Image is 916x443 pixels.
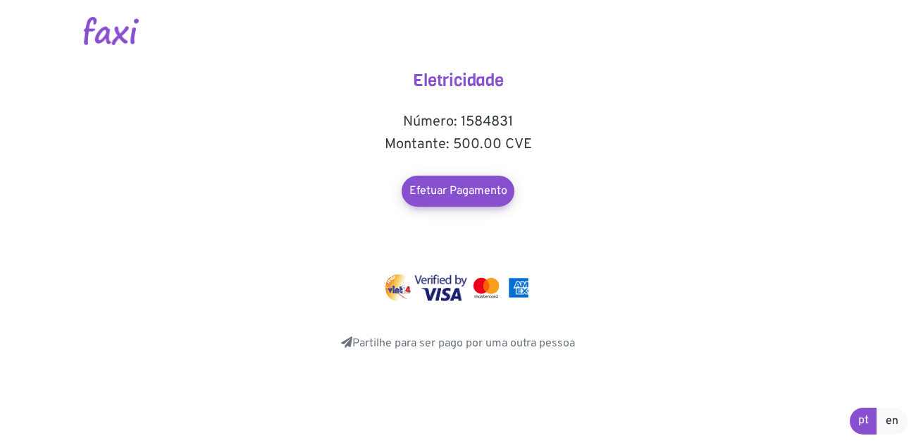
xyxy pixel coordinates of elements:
[317,136,599,153] h5: Montante: 500.00 CVE
[402,176,514,207] a: Efetuar Pagamento
[317,71,599,91] h4: Eletricidade
[850,408,877,435] a: pt
[341,336,575,351] a: Partilhe para ser pago por uma outra pessoa
[505,274,532,301] img: mastercard
[317,114,599,131] h5: Número: 1584831
[414,274,467,301] img: visa
[877,408,908,435] a: en
[470,274,502,301] img: mastercard
[384,274,412,301] img: vinti4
